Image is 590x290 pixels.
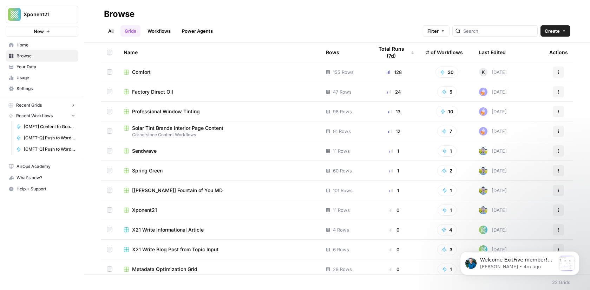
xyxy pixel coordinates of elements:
span: Create [545,27,560,34]
span: [CMFT-Q] Push to Wordpress FAQs [24,146,75,152]
button: 2 [437,165,457,176]
span: Sendwave [132,147,157,155]
div: 1 [373,187,415,194]
a: AirOps Academy [6,161,78,172]
span: 11 Rows [333,147,350,155]
a: Usage [6,72,78,83]
div: [DATE] [479,147,507,155]
div: Last Edited [479,43,506,62]
button: Create [540,25,570,37]
a: Factory Direct Oil [124,88,315,95]
div: Total Runs (7d) [373,43,415,62]
div: 1 [373,167,415,174]
button: 1 [438,204,457,216]
span: Metadata Optimization Grid [132,266,197,273]
span: 11 Rows [333,207,350,214]
div: 13 [373,108,415,115]
div: 0 [373,226,415,233]
button: 10 [436,106,458,117]
span: [[PERSON_NAME]] Fountain of You MD [132,187,223,194]
a: Workflows [143,25,175,37]
img: ly0f5newh3rn50akdwmtp9dssym0 [479,88,487,96]
a: [[PERSON_NAME]] Fountain of You MD [124,187,315,194]
span: 155 Rows [333,69,354,76]
span: Comfort [132,69,151,76]
a: X21 Write Informational Article [124,226,315,233]
span: AirOps Academy [17,163,75,170]
span: Xponent21 [132,207,157,214]
a: [CMFT-Q] Push to Wordpress [13,132,78,144]
button: Workspace: Xponent21 [6,6,78,23]
div: [DATE] [479,186,507,195]
button: 4 [437,224,457,235]
div: 1 [373,147,415,155]
span: Spring Green [132,167,163,174]
span: Cornerstone Content Workflows [124,132,315,138]
a: [CMFT] Content to Google Docs [13,121,78,132]
span: Recent Grids [16,102,42,108]
div: 0 [373,207,415,214]
div: Rows [326,43,339,62]
a: Grids [120,25,140,37]
span: Usage [17,75,75,81]
div: Name [124,43,315,62]
img: ly0f5newh3rn50akdwmtp9dssym0 [479,107,487,116]
span: 29 Rows [333,266,352,273]
span: 6 Rows [333,246,349,253]
button: 7 [437,126,457,137]
div: [DATE] [479,166,507,175]
a: Your Data [6,61,78,72]
a: [CMFT-Q] Push to Wordpress FAQs [13,144,78,155]
img: 7o9iy2kmmc4gt2vlcbjqaas6vz7k [479,186,487,195]
div: 24 [373,88,415,95]
div: [DATE] [479,127,507,135]
img: 7o9iy2kmmc4gt2vlcbjqaas6vz7k [479,166,487,175]
a: Sendwave [124,147,315,155]
span: Filter [427,27,439,34]
span: Browse [17,53,75,59]
img: i2puuukf6121c411q0l1csbuv6u4 [479,226,487,234]
button: 3 [437,244,457,255]
div: 128 [373,69,415,76]
div: 0 [373,266,415,273]
div: [DATE] [479,226,507,234]
img: ly0f5newh3rn50akdwmtp9dssym0 [479,127,487,135]
button: 5 [437,86,457,97]
div: 12 [373,128,415,135]
a: Xponent21 [124,207,315,214]
button: Recent Grids [6,100,78,111]
button: 1 [438,185,457,196]
a: Metadata Optimization Grid [124,266,315,273]
span: 91 Rows [333,128,351,135]
a: Power Agents [178,25,217,37]
button: 20 [435,67,458,78]
div: [DATE] [479,88,507,96]
div: # of Workflows [426,43,463,62]
div: [DATE] [479,206,507,214]
a: Professional Window Tinting [124,108,315,115]
span: Your Data [17,64,75,70]
a: Comfort [124,69,315,76]
a: Solar Tint Brands Interior Page ContentCornerstone Content Workflows [124,125,315,138]
span: [CMFT-Q] Push to Wordpress [24,135,75,141]
span: Recent Workflows [16,113,53,119]
div: 0 [373,246,415,253]
span: X21 Write Blog Post from Topic Input [132,246,218,253]
div: [DATE] [479,68,507,76]
a: Home [6,39,78,51]
input: Search [463,27,535,34]
button: Filter [423,25,450,37]
span: K [482,69,485,76]
span: Help + Support [17,186,75,192]
span: 60 Rows [333,167,352,174]
button: 1 [438,264,457,275]
button: 1 [438,145,457,157]
img: 7o9iy2kmmc4gt2vlcbjqaas6vz7k [479,147,487,155]
span: Solar Tint Brands Interior Page Content [132,125,223,132]
a: Settings [6,83,78,94]
span: 4 Rows [333,226,349,233]
button: Help + Support [6,183,78,195]
iframe: Intercom notifications message [450,237,590,286]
